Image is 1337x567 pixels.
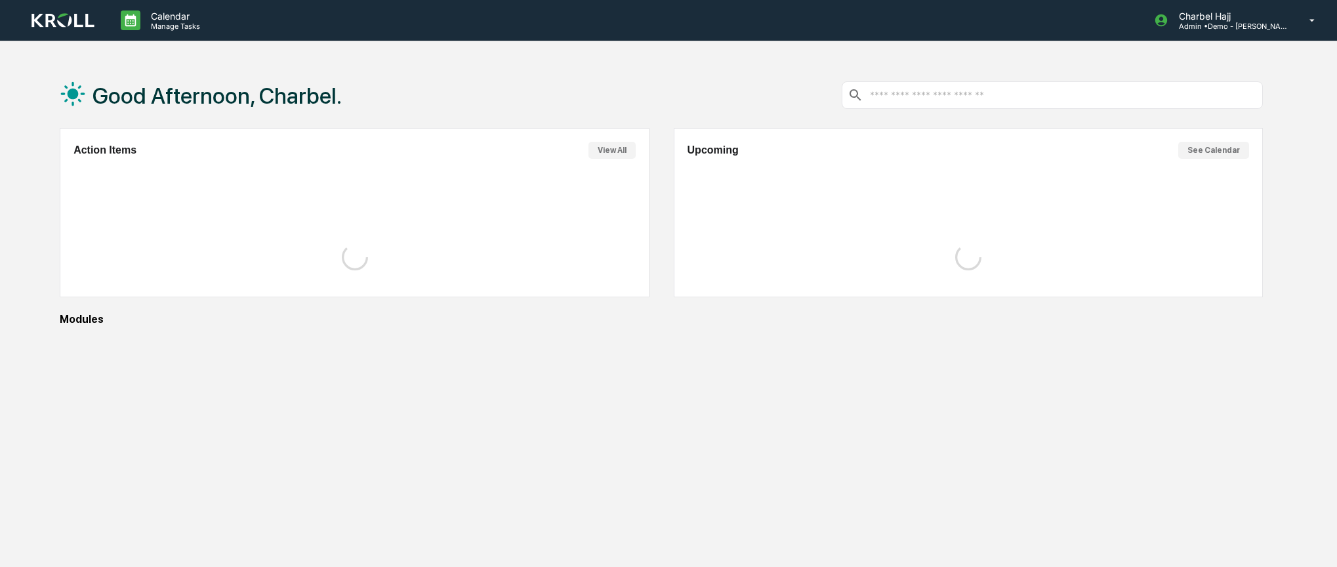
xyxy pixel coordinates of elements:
[31,13,94,28] img: logo
[1168,22,1290,31] p: Admin • Demo - [PERSON_NAME]
[140,10,207,22] p: Calendar
[588,142,636,159] button: View All
[60,313,1263,325] div: Modules
[140,22,207,31] p: Manage Tasks
[688,144,739,156] h2: Upcoming
[93,83,342,109] h1: Good Afternoon, Charbel.
[73,144,136,156] h2: Action Items
[1178,142,1249,159] button: See Calendar
[1168,10,1290,22] p: Charbel Hajj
